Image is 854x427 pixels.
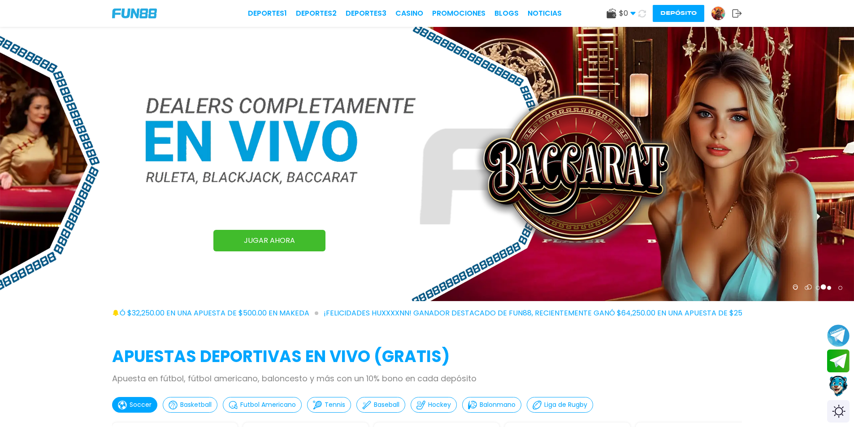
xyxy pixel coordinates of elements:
[324,308,838,319] span: ¡FELICIDADES huxxxxnn! GANADOR DESTACADO DE FUN88, RECIENTEMENTE GANÓ $64,250.00 EN UNA APUESTA D...
[356,397,405,413] button: Baseball
[374,400,399,410] p: Baseball
[432,8,486,19] a: Promociones
[248,8,287,19] a: Deportes1
[163,397,217,413] button: Basketball
[827,375,850,398] button: Contact customer service
[307,397,351,413] button: Tennis
[112,372,742,384] p: Apuesta en fútbol, fútbol americano, baloncesto y más con un 10% bono en cada depósito
[527,397,593,413] button: Liga de Rugby
[325,400,345,410] p: Tennis
[112,345,742,369] h2: APUESTAS DEPORTIVAS EN VIVO (gratis)
[223,397,302,413] button: Futbol Americano
[711,7,725,20] img: Avatar
[827,400,850,423] div: Switch theme
[240,400,296,410] p: Futbol Americano
[428,400,451,410] p: Hockey
[462,397,521,413] button: Balonmano
[180,400,212,410] p: Basketball
[296,8,337,19] a: Deportes2
[213,230,325,251] a: JUGAR AHORA
[711,6,732,21] a: Avatar
[112,9,157,18] img: Company Logo
[653,5,704,22] button: Depósito
[827,349,850,373] button: Join telegram
[827,324,850,347] button: Join telegram channel
[411,397,457,413] button: Hockey
[346,8,386,19] a: Deportes3
[494,8,519,19] a: BLOGS
[130,400,152,410] p: Soccer
[619,8,636,19] span: $ 0
[544,400,587,410] p: Liga de Rugby
[395,8,423,19] a: CASINO
[112,397,157,413] button: Soccer
[480,400,516,410] p: Balonmano
[528,8,562,19] a: NOTICIAS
